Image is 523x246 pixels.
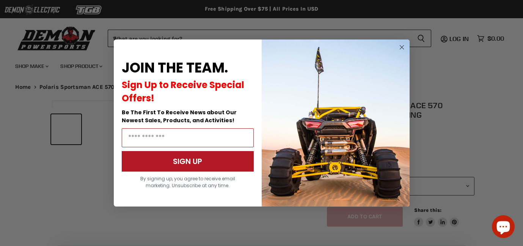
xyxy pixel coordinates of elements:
input: Email Address [122,128,254,147]
span: JOIN THE TEAM. [122,58,228,77]
button: Close dialog [397,43,407,52]
span: Sign Up to Receive Special Offers! [122,79,244,104]
span: By signing up, you agree to receive email marketing. Unsubscribe at any time. [140,175,235,189]
button: SIGN UP [122,151,254,172]
span: Be The First To Receive News about Our Newest Sales, Products, and Activities! [122,109,237,124]
img: a9095488-b6e7-41ba-879d-588abfab540b.jpeg [262,39,410,207]
inbox-online-store-chat: Shopify online store chat [490,215,517,240]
